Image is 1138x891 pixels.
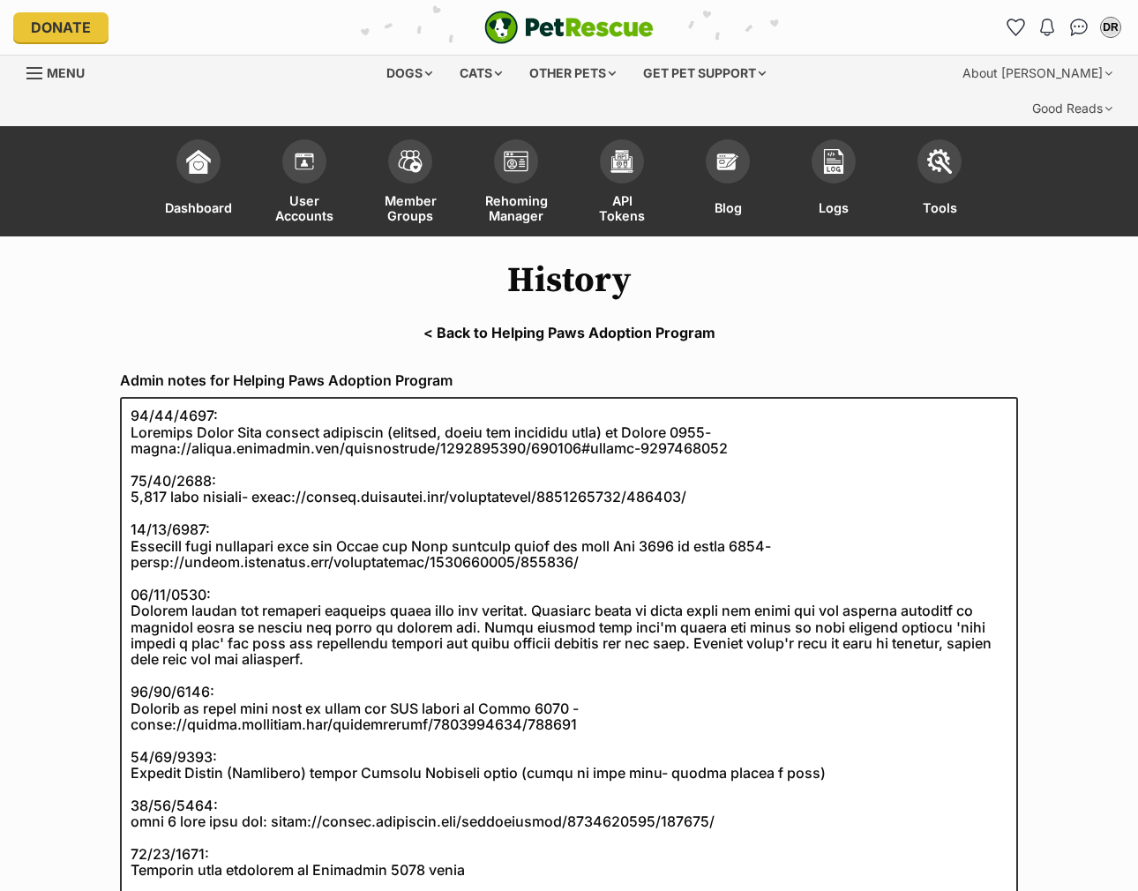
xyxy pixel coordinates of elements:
a: Menu [26,56,97,87]
a: Logs [781,131,887,236]
a: Donate [13,12,109,42]
span: Blog [715,192,742,223]
a: Favourites [1001,13,1029,41]
ul: Account quick links [1001,13,1125,41]
img: logs-icon-5bf4c29380941ae54b88474b1138927238aebebbc450bc62c8517511492d5a22.svg [821,149,846,174]
img: api-icon-849e3a9e6f871e3acf1f60245d25b4cd0aad652aa5f5372336901a6a67317bd8.svg [610,149,634,174]
a: Rehoming Manager [463,131,569,236]
div: Good Reads [1020,91,1125,126]
span: Rehoming Manager [485,192,548,223]
a: Dashboard [146,131,251,236]
span: Dashboard [165,192,232,223]
label: Admin notes for Helping Paws Adoption Program [120,372,1018,388]
button: My account [1097,13,1125,41]
div: Cats [447,56,514,91]
span: Member Groups [379,192,441,223]
a: Conversations [1065,13,1093,41]
img: chat-41dd97257d64d25036548639549fe6c8038ab92f7586957e7f3b1b290dea8141.svg [1070,19,1089,36]
img: notifications-46538b983faf8c2785f20acdc204bb7945ddae34d4c08c2a6579f10ce5e182be.svg [1040,19,1054,36]
span: Tools [923,192,957,223]
span: User Accounts [273,192,335,223]
a: API Tokens [569,131,675,236]
a: PetRescue [484,11,654,44]
div: About [PERSON_NAME] [950,56,1125,91]
div: Dogs [374,56,445,91]
span: API Tokens [591,192,653,223]
button: Notifications [1033,13,1061,41]
img: logo-e224e6f780fb5917bec1dbf3a21bbac754714ae5b6737aabdf751b685950b380.svg [484,11,654,44]
a: Blog [675,131,781,236]
div: DR [1102,19,1119,36]
img: group-profile-icon-3fa3cf56718a62981997c0bc7e787c4b2cf8bcc04b72c1350f741eb67cf2f40e.svg [504,151,528,172]
img: tools-icon-677f8b7d46040df57c17cb185196fc8e01b2b03676c49af7ba82c462532e62ee.svg [927,149,952,174]
img: team-members-icon-5396bd8760b3fe7c0b43da4ab00e1e3bb1a5d9ba89233759b79545d2d3fc5d0d.svg [398,150,423,173]
img: members-icon-d6bcda0bfb97e5ba05b48644448dc2971f67d37433e5abca221da40c41542bd5.svg [292,149,317,174]
div: Other pets [517,56,628,91]
div: Get pet support [631,56,778,91]
a: User Accounts [251,131,357,236]
img: blogs-icon-e71fceff818bbaa76155c998696f2ea9b8fc06abc828b24f45ee82a475c2fd99.svg [715,149,740,174]
span: Menu [47,65,85,80]
a: Member Groups [357,131,463,236]
img: dashboard-icon-eb2f2d2d3e046f16d808141f083e7271f6b2e854fb5c12c21221c1fb7104beca.svg [186,149,211,174]
a: Tools [887,131,992,236]
span: Logs [819,192,849,223]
